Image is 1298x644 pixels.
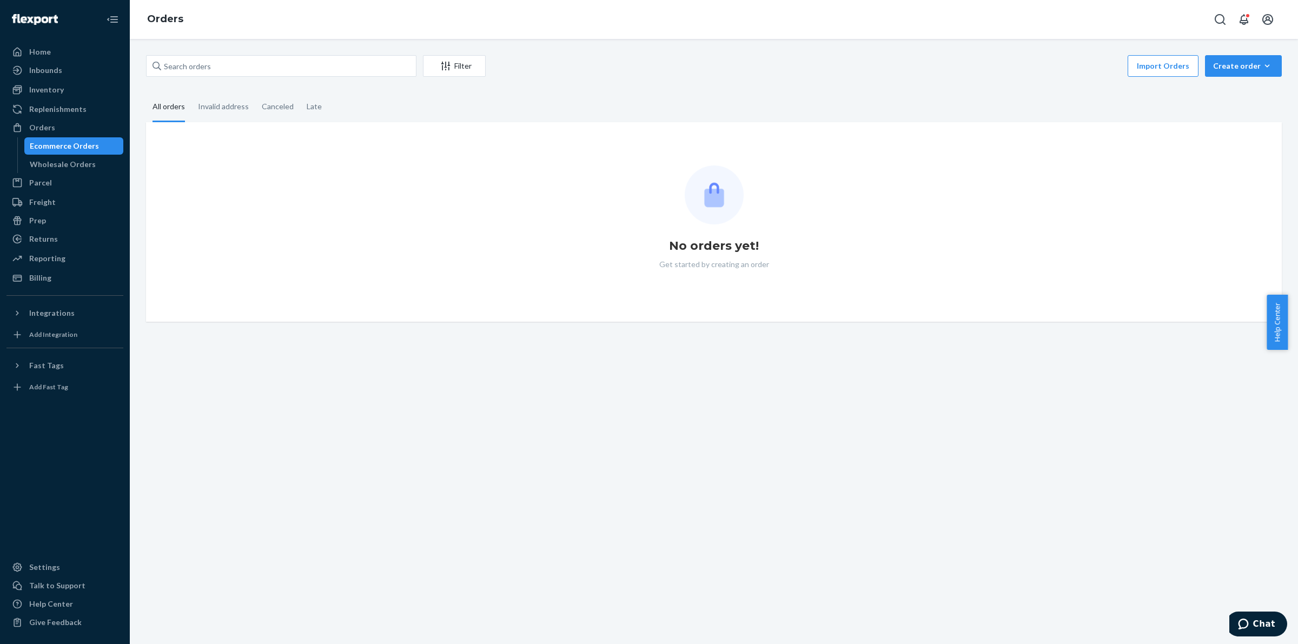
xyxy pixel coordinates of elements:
[6,614,123,631] button: Give Feedback
[6,357,123,374] button: Fast Tags
[6,174,123,191] a: Parcel
[12,14,58,25] img: Flexport logo
[1229,612,1287,639] iframe: Opens a widget where you can chat to one of our agents
[6,595,123,613] a: Help Center
[29,382,68,391] div: Add Fast Tag
[6,101,123,118] a: Replenishments
[423,61,485,71] div: Filter
[29,562,60,573] div: Settings
[102,9,123,30] button: Close Navigation
[307,92,322,121] div: Late
[1128,55,1198,77] button: Import Orders
[29,273,51,283] div: Billing
[6,304,123,322] button: Integrations
[153,92,185,122] div: All orders
[6,212,123,229] a: Prep
[29,617,82,628] div: Give Feedback
[30,141,99,151] div: Ecommerce Orders
[29,215,46,226] div: Prep
[29,330,77,339] div: Add Integration
[685,165,744,224] img: Empty list
[1233,9,1255,30] button: Open notifications
[29,308,75,318] div: Integrations
[29,197,56,208] div: Freight
[29,599,73,609] div: Help Center
[1213,61,1274,71] div: Create order
[6,250,123,267] a: Reporting
[6,577,123,594] button: Talk to Support
[29,360,64,371] div: Fast Tags
[659,259,769,270] p: Get started by creating an order
[24,156,124,173] a: Wholesale Orders
[1209,9,1231,30] button: Open Search Box
[6,62,123,79] a: Inbounds
[6,326,123,343] a: Add Integration
[423,55,486,77] button: Filter
[6,379,123,396] a: Add Fast Tag
[30,159,96,170] div: Wholesale Orders
[6,81,123,98] a: Inventory
[1267,295,1288,350] button: Help Center
[6,230,123,248] a: Returns
[1257,9,1279,30] button: Open account menu
[1205,55,1282,77] button: Create order
[669,237,759,255] h1: No orders yet!
[29,234,58,244] div: Returns
[6,269,123,287] a: Billing
[6,119,123,136] a: Orders
[6,194,123,211] a: Freight
[29,84,64,95] div: Inventory
[29,580,85,591] div: Talk to Support
[147,13,183,25] a: Orders
[146,55,416,77] input: Search orders
[198,92,249,121] div: Invalid address
[6,43,123,61] a: Home
[138,4,192,35] ol: breadcrumbs
[29,253,65,264] div: Reporting
[262,92,294,121] div: Canceled
[29,104,87,115] div: Replenishments
[24,137,124,155] a: Ecommerce Orders
[29,65,62,76] div: Inbounds
[29,177,52,188] div: Parcel
[29,122,55,133] div: Orders
[29,47,51,57] div: Home
[6,559,123,576] a: Settings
